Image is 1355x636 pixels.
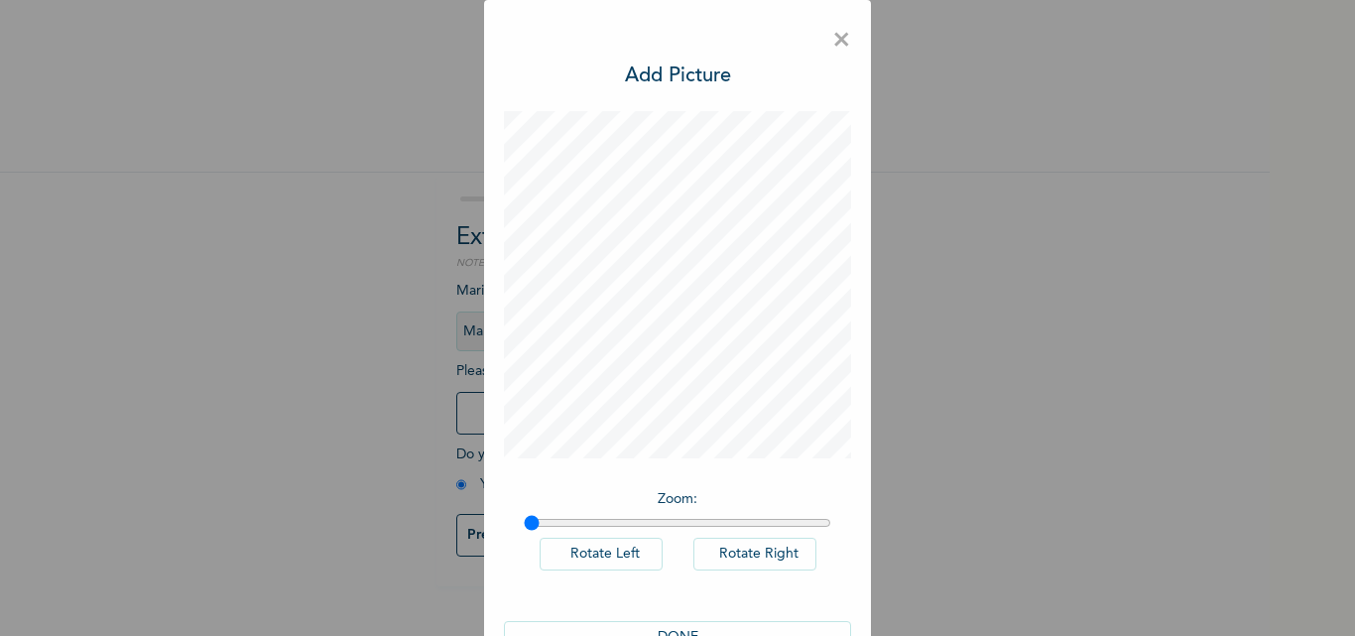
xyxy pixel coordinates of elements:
[625,62,731,91] h3: Add Picture
[693,538,816,571] button: Rotate Right
[524,489,831,510] p: Zoom :
[832,20,851,62] span: ×
[456,364,813,445] span: Please add a recent Passport Photograph
[540,538,663,571] button: Rotate Left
